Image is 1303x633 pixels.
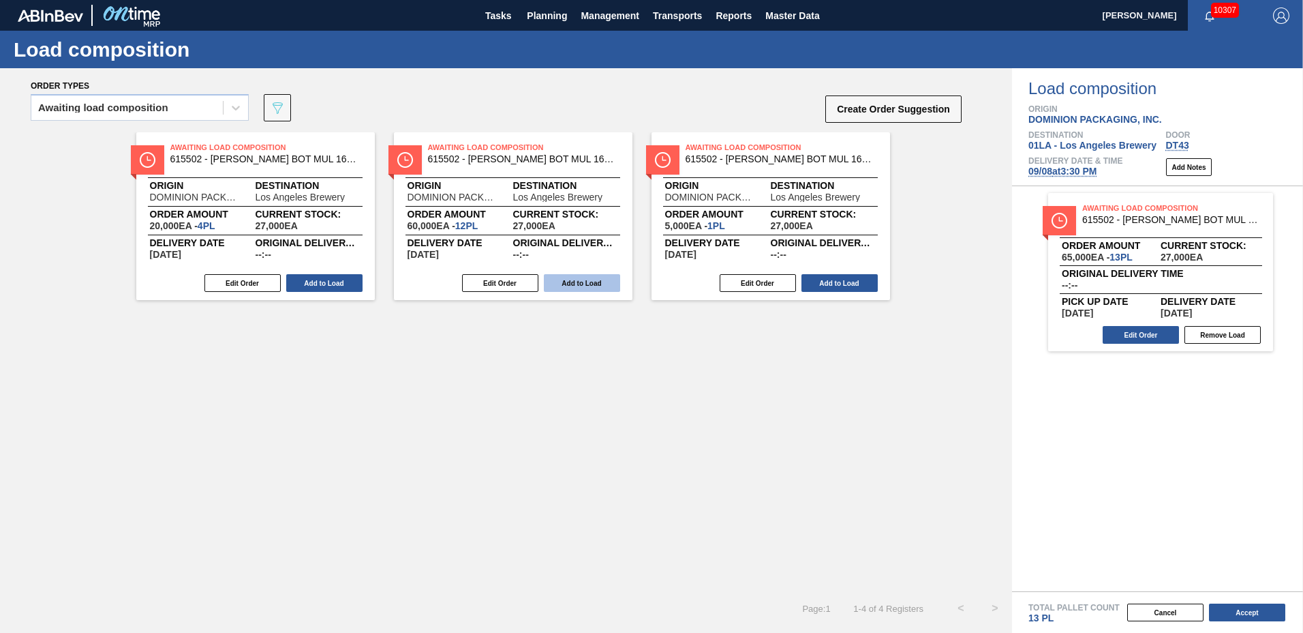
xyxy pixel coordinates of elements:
span: Order amount [665,210,771,218]
span: statusAwaiting Load Composition615502 - [PERSON_NAME] BOT MUL 16OZ AL BOT 12/16 AB 1124 BOrder am... [1012,186,1303,351]
span: --:-- [513,250,529,259]
span: Delivery Date [150,239,256,247]
span: 1,PL [707,220,725,231]
span: Delivery Date [1161,297,1259,306]
img: status [655,152,671,168]
span: 09/09/2025 [408,250,439,259]
span: Pick up Date [1062,297,1161,306]
span: 4,PL [198,220,215,231]
span: Reports [716,8,752,24]
span: Original delivery time [1062,269,1259,278]
span: Awaiting Load Composition [170,141,361,154]
button: Accept [1209,604,1285,621]
span: 615502 - CARR BOT MUL 16OZ AL BOT 12/16 AB 1124 B [1082,215,1262,225]
span: 13,PL [1109,252,1132,263]
span: Los Angeles Brewery [256,192,346,202]
span: Current Stock: [771,210,876,218]
span: ,09/10/2025, [1161,308,1192,318]
span: 09/08/2025 [665,250,696,259]
span: DOMINION PACKAGING, INC. [408,192,500,202]
span: Awaiting Load Composition [428,141,619,154]
span: Tasks [483,8,513,24]
span: 1 - 4 of 4 Registers [851,604,923,614]
span: 65,000EA-13PL [1062,252,1133,262]
span: ,09/05/2025 [1062,308,1093,318]
span: DOMINION PACKAGING, INC. [665,192,757,202]
span: Awaiting Load Composition [1082,201,1273,215]
span: Los Angeles Brewery [513,192,603,202]
button: < [944,591,978,625]
span: Destination [1028,131,1166,139]
span: Master Data [765,8,819,24]
span: Original delivery time [256,239,361,247]
span: Transports [653,8,702,24]
span: Origin [408,181,513,190]
span: Los Angeles Brewery [771,192,861,202]
img: status [140,152,155,168]
span: Current Stock: [256,210,361,218]
span: Order amount [408,210,513,218]
span: Current Stock: [513,210,619,218]
span: DT43 [1166,140,1189,151]
button: Add Notes [1166,158,1212,176]
span: ,27,000,EA [1161,252,1203,262]
span: Original delivery time [513,239,619,247]
span: 20,000EA-4PL [150,221,215,231]
span: DOMINION PACKAGING, INC. [150,192,242,202]
span: Order amount [150,210,256,218]
button: Add to Load [286,274,363,292]
span: Origin [1028,105,1303,113]
span: ,27,000,EA, [771,221,813,231]
span: Management [581,8,639,24]
button: Notifications [1188,6,1231,25]
img: Logout [1273,8,1289,24]
span: DOMINION PACKAGING, INC. [1028,114,1162,125]
span: statusAwaiting Load Composition615502 - [PERSON_NAME] BOT MUL 16OZ AL BOT 12/16 AB 1124 BOriginDO... [394,132,632,300]
span: 5,000EA-1PL [665,221,725,231]
span: statusAwaiting Load Composition615502 - [PERSON_NAME] BOT MUL 16OZ AL BOT 12/16 AB 1124 BOriginDO... [136,132,375,300]
span: Origin [665,181,771,190]
button: Create Order Suggestion [825,95,962,123]
span: Planning [527,8,567,24]
span: --:-- [771,250,786,259]
span: Destination [771,181,876,190]
span: Order amount [1062,241,1161,250]
button: Edit Order [204,274,281,292]
span: 615502 - CARR BOT MUL 16OZ AL BOT 12/16 AB 1124 B [686,154,876,164]
div: Awaiting load composition [38,103,168,113]
span: 615502 - CARR BOT MUL 16OZ AL BOT 12/16 AB 1124 B [170,154,361,164]
span: Original delivery time [771,239,876,247]
button: Add to Load [544,274,620,292]
span: 09/08 at 3:30 PM [1028,166,1097,177]
span: Current Stock: [1161,241,1259,250]
span: Delivery Date [665,239,771,247]
span: Order types [31,81,89,91]
span: 60,000EA-12PL [408,221,478,231]
span: Origin [150,181,256,190]
span: Destination [513,181,619,190]
img: TNhmsLtSVTkK8tSr43FrP2fwEKptu5GPRR3wAAAABJRU5ErkJggg== [18,10,83,22]
span: 12,PL [455,220,478,231]
button: > [978,591,1012,625]
span: Load composition [1028,80,1303,97]
h1: Load composition [14,42,256,57]
button: Add to Load [801,274,878,292]
span: 10307 [1211,3,1239,18]
span: statusAwaiting Load Composition615502 - [PERSON_NAME] BOT MUL 16OZ AL BOT 12/16 AB 1124 BOriginDO... [651,132,890,300]
span: ,27,000,EA, [513,221,555,231]
span: Awaiting Load Composition [686,141,876,154]
img: status [397,152,413,168]
button: Remove Load [1184,326,1261,344]
button: Edit Order [1103,326,1179,344]
span: Delivery Date [408,239,513,247]
button: Edit Order [462,274,538,292]
span: Destination [256,181,361,190]
span: Delivery Date & Time [1028,157,1122,165]
span: 01LA - Los Angeles Brewery [1028,140,1156,151]
span: --:-- [256,250,271,259]
span: 615502 - CARR BOT MUL 16OZ AL BOT 12/16 AB 1124 B [428,154,619,164]
img: status [1052,213,1067,229]
span: 09/11/2025 [150,250,181,259]
span: Page : 1 [802,604,830,614]
button: Edit Order [720,274,796,292]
